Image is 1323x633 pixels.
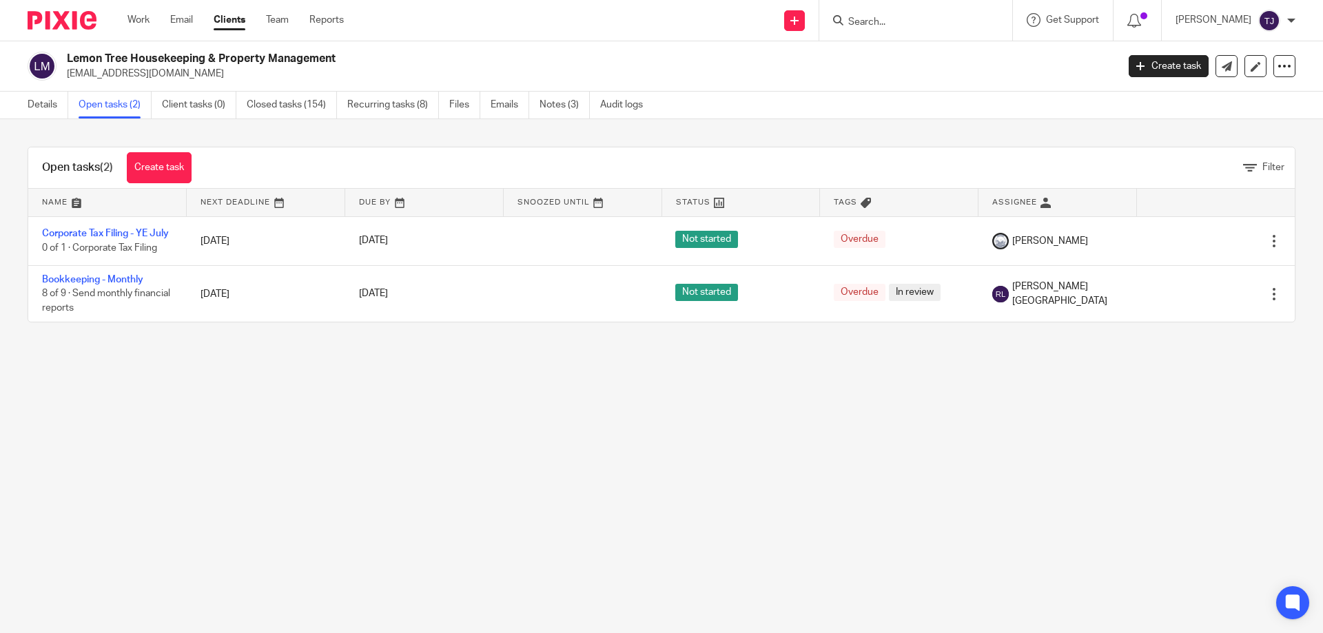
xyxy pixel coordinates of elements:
[491,92,529,118] a: Emails
[676,198,710,206] span: Status
[28,92,68,118] a: Details
[675,284,738,301] span: Not started
[214,13,245,27] a: Clients
[675,231,738,248] span: Not started
[67,67,1108,81] p: [EMAIL_ADDRESS][DOMAIN_NAME]
[1176,13,1251,27] p: [PERSON_NAME]
[1129,55,1209,77] a: Create task
[1012,234,1088,248] span: [PERSON_NAME]
[42,289,170,313] span: 8 of 9 · Send monthly financial reports
[162,92,236,118] a: Client tasks (0)
[992,233,1009,249] img: Copy%20of%20Rockies%20accounting%20v3%20(1).png
[540,92,590,118] a: Notes (3)
[600,92,653,118] a: Audit logs
[247,92,337,118] a: Closed tasks (154)
[309,13,344,27] a: Reports
[187,265,345,322] td: [DATE]
[834,284,885,301] span: Overdue
[1262,163,1284,172] span: Filter
[28,52,57,81] img: svg%3E
[889,284,941,301] span: In review
[28,11,96,30] img: Pixie
[42,275,143,284] a: Bookkeeping - Monthly
[170,13,193,27] a: Email
[834,198,857,206] span: Tags
[67,52,900,66] h2: Lemon Tree Housekeeping & Property Management
[127,13,150,27] a: Work
[187,216,345,265] td: [DATE]
[347,92,439,118] a: Recurring tasks (8)
[517,198,590,206] span: Snoozed Until
[992,286,1009,302] img: svg%3E
[359,289,388,299] span: [DATE]
[847,17,971,29] input: Search
[79,92,152,118] a: Open tasks (2)
[359,236,388,246] span: [DATE]
[834,231,885,248] span: Overdue
[100,162,113,173] span: (2)
[42,243,157,253] span: 0 of 1 · Corporate Tax Filing
[42,160,113,175] h1: Open tasks
[449,92,480,118] a: Files
[1046,15,1099,25] span: Get Support
[266,13,289,27] a: Team
[42,229,169,238] a: Corporate Tax Filing - YE July
[1012,280,1123,308] span: [PERSON_NAME][GEOGRAPHIC_DATA]
[1258,10,1280,32] img: svg%3E
[127,152,192,183] a: Create task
